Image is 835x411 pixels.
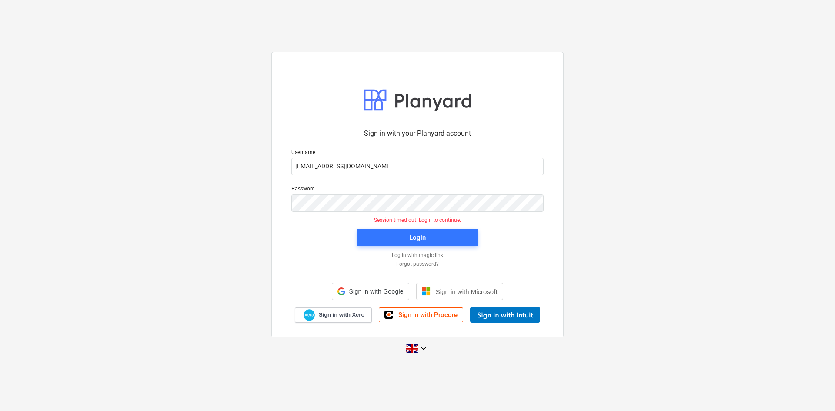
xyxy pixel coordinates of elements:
a: Sign in with Xero [295,307,372,323]
span: Sign in with Google [349,288,403,295]
p: Session timed out. Login to continue. [286,217,549,224]
a: Sign in with Procore [379,307,463,322]
button: Login [357,229,478,246]
p: Password [291,186,544,194]
div: Login [409,232,426,243]
span: Sign in with Procore [398,311,458,319]
span: Sign in with Microsoft [436,288,498,295]
div: Sign in with Google [332,283,409,300]
p: Sign in with your Planyard account [291,128,544,139]
a: Log in with magic link [287,252,548,259]
span: Sign in with Xero [319,311,364,319]
i: keyboard_arrow_down [418,343,429,354]
a: Forgot password? [287,261,548,268]
img: Xero logo [304,309,315,321]
input: Username [291,158,544,175]
p: Username [291,149,544,158]
img: Microsoft logo [422,287,431,296]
